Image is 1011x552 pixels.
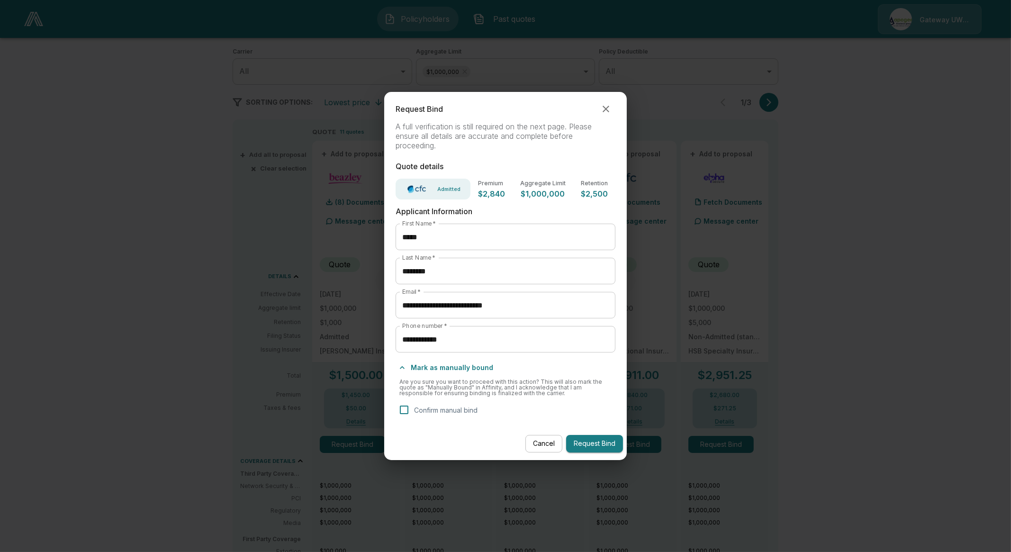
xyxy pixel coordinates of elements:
p: Admitted [437,187,460,192]
p: $2,840 [478,190,505,198]
label: Last Name [402,253,435,262]
p: Are you sure you want to proceed with this action? This will also mark the quote as "Manually Bou... [399,379,612,396]
label: First Name [402,219,436,227]
img: Carrier Logo [406,184,435,194]
p: Quote details [396,162,615,171]
p: Applicant Information [396,207,615,216]
p: Retention [581,181,608,186]
button: Mark as manually bound [396,360,497,375]
button: Cancel [525,435,562,452]
button: Request Bind [566,435,623,452]
p: $1,000,000 [520,190,566,198]
p: A full verification is still required on the next page. Please ensure all details are accurate an... [396,122,615,151]
p: Request Bind [396,105,443,114]
p: Premium [478,181,505,186]
p: Aggregate Limit [520,181,566,186]
p: $2,500 [581,190,608,198]
label: Phone number [402,322,447,330]
p: Confirm manual bind [414,405,478,415]
label: Email [402,288,421,296]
